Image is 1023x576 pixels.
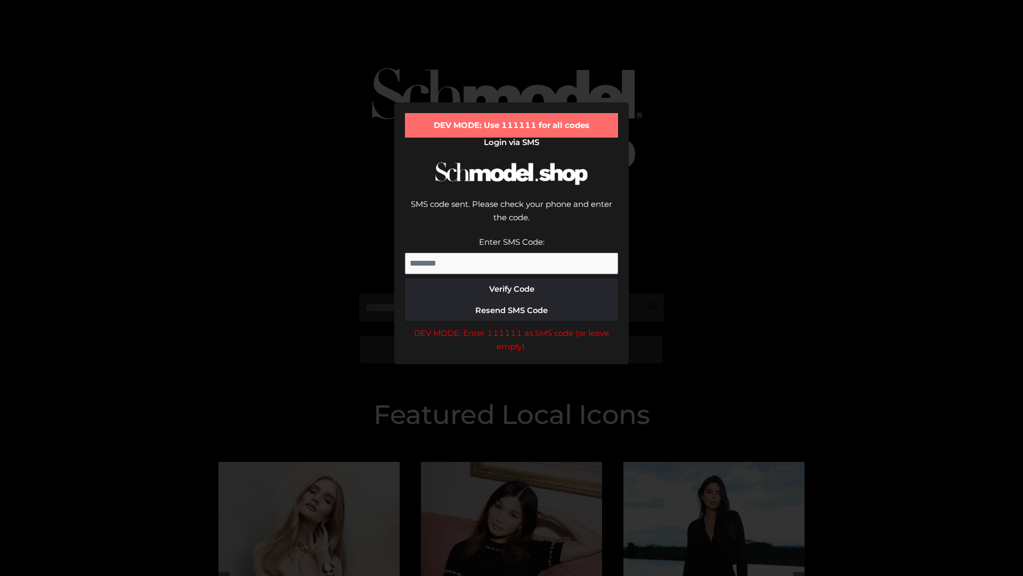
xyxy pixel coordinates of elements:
[405,113,618,138] div: DEV MODE: Use 111111 for all codes
[405,197,618,235] div: SMS code sent. Please check your phone and enter the code.
[405,300,618,321] button: Resend SMS Code
[405,326,618,354] div: DEV MODE: Enter 111111 as SMS code (or leave empty).
[432,153,591,195] img: Schmodel Logo
[479,237,545,247] label: Enter SMS Code:
[405,278,618,300] button: Verify Code
[405,138,618,147] h2: Login via SMS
